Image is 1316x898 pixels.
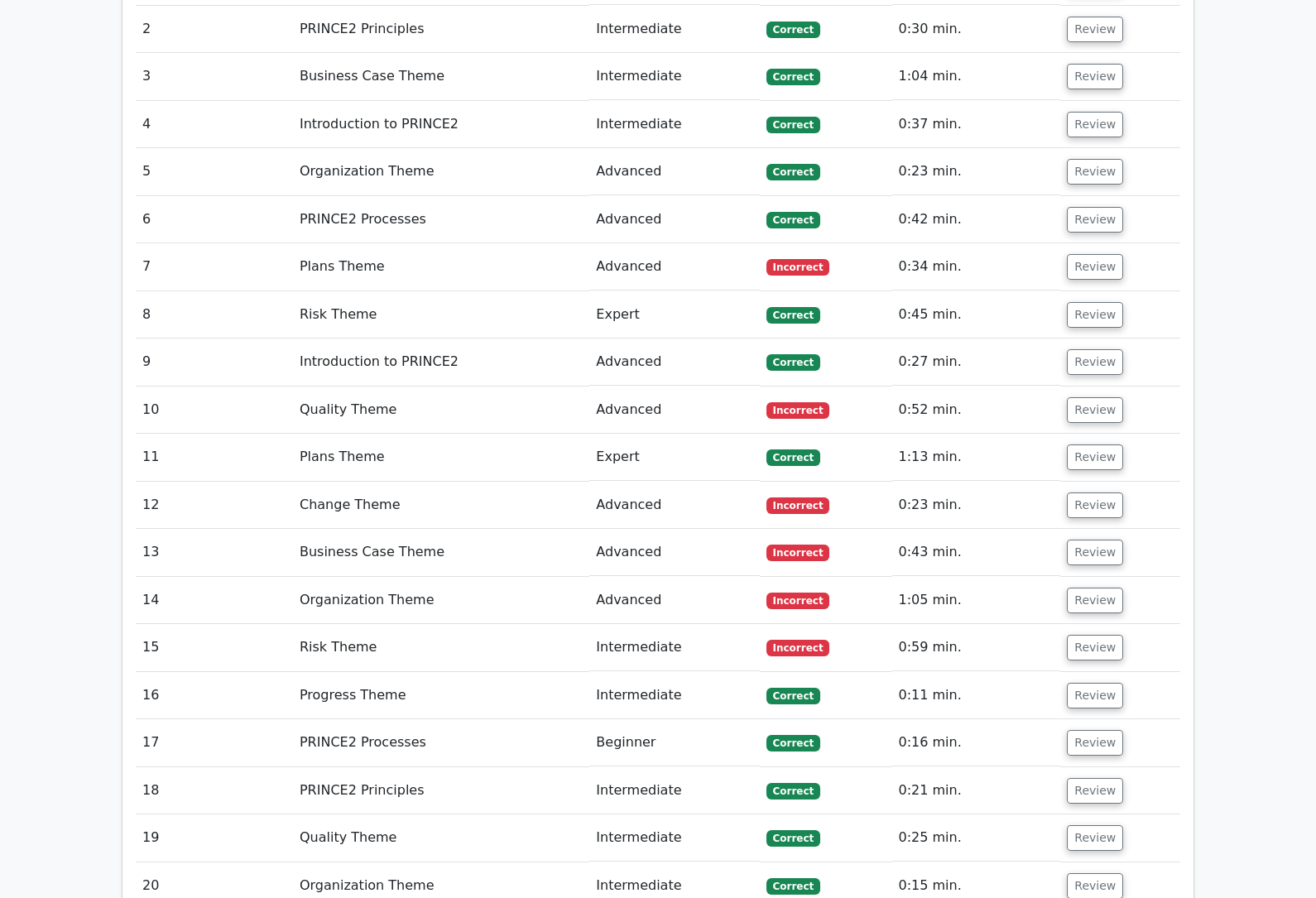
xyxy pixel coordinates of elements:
td: 0:45 min. [892,292,1061,339]
td: 4 [136,102,293,149]
td: Intermediate [589,625,759,672]
td: 13 [136,530,293,577]
td: Expert [589,435,759,482]
td: 11 [136,435,293,482]
td: PRINCE2 Principles [293,768,589,815]
button: Review [1067,684,1123,709]
span: Correct [766,213,820,229]
button: Review [1067,636,1123,661]
td: Advanced [589,197,759,244]
td: PRINCE2 Processes [293,720,589,767]
span: Incorrect [766,545,830,562]
span: Correct [766,879,820,896]
td: 0:16 min. [892,720,1061,767]
td: 0:59 min. [892,625,1061,672]
button: Review [1067,731,1123,756]
button: Review [1067,208,1123,233]
td: Progress Theme [293,673,589,720]
td: 8 [136,292,293,339]
td: 0:27 min. [892,339,1061,387]
td: Intermediate [589,102,759,149]
button: Review [1067,540,1123,566]
td: 14 [136,578,293,625]
button: Review [1067,255,1123,281]
td: 16 [136,673,293,720]
td: 5 [136,149,293,196]
button: Review [1067,160,1123,185]
td: Plans Theme [293,244,589,291]
td: 3 [136,54,293,101]
td: Intermediate [589,673,759,720]
td: Advanced [589,578,759,625]
td: 0:21 min. [892,768,1061,815]
td: Organization Theme [293,578,589,625]
td: Advanced [589,149,759,196]
td: Organization Theme [293,149,589,196]
td: Intermediate [589,768,759,815]
span: Correct [766,22,820,39]
span: Correct [766,689,820,705]
span: Correct [766,118,820,134]
td: 1:04 min. [892,54,1061,101]
td: Change Theme [293,483,589,530]
td: Intermediate [589,54,759,101]
td: PRINCE2 Principles [293,7,589,54]
td: 18 [136,768,293,815]
td: Advanced [589,483,759,530]
button: Review [1067,493,1123,519]
td: Expert [589,292,759,339]
td: PRINCE2 Processes [293,197,589,244]
td: 17 [136,720,293,767]
span: Incorrect [766,641,830,657]
button: Review [1067,445,1123,471]
td: Intermediate [589,7,759,54]
td: 0:23 min. [892,483,1061,530]
td: Risk Theme [293,625,589,672]
td: 0:37 min. [892,102,1061,149]
td: Introduction to PRINCE2 [293,339,589,387]
td: 7 [136,244,293,291]
td: 12 [136,483,293,530]
td: 0:25 min. [892,815,1061,862]
span: Correct [766,784,820,800]
button: Review [1067,65,1123,90]
td: 0:43 min. [892,530,1061,577]
span: Correct [766,736,820,752]
td: 2 [136,7,293,54]
td: Business Case Theme [293,530,589,577]
td: 0:34 min. [892,244,1061,291]
span: Incorrect [766,593,830,610]
td: 1:13 min. [892,435,1061,482]
td: Quality Theme [293,387,589,435]
td: Beginner [589,720,759,767]
td: Business Case Theme [293,54,589,101]
span: Incorrect [766,260,830,276]
button: Review [1067,826,1123,852]
td: Intermediate [589,815,759,862]
span: Correct [766,70,820,86]
td: 0:42 min. [892,197,1061,244]
td: Plans Theme [293,435,589,482]
td: Risk Theme [293,292,589,339]
button: Review [1067,113,1123,138]
span: Correct [766,308,820,324]
span: Correct [766,355,820,372]
button: Review [1067,588,1123,614]
td: 0:30 min. [892,7,1061,54]
button: Review [1067,350,1123,376]
td: 19 [136,815,293,862]
td: Advanced [589,530,759,577]
td: Introduction to PRINCE2 [293,102,589,149]
td: 0:23 min. [892,149,1061,196]
button: Review [1067,17,1123,43]
span: Correct [766,165,820,181]
td: Advanced [589,339,759,387]
span: Incorrect [766,498,830,515]
td: Advanced [589,244,759,291]
td: 1:05 min. [892,578,1061,625]
td: Advanced [589,387,759,435]
button: Review [1067,779,1123,804]
td: 0:11 min. [892,673,1061,720]
button: Review [1067,398,1123,424]
td: 15 [136,625,293,672]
